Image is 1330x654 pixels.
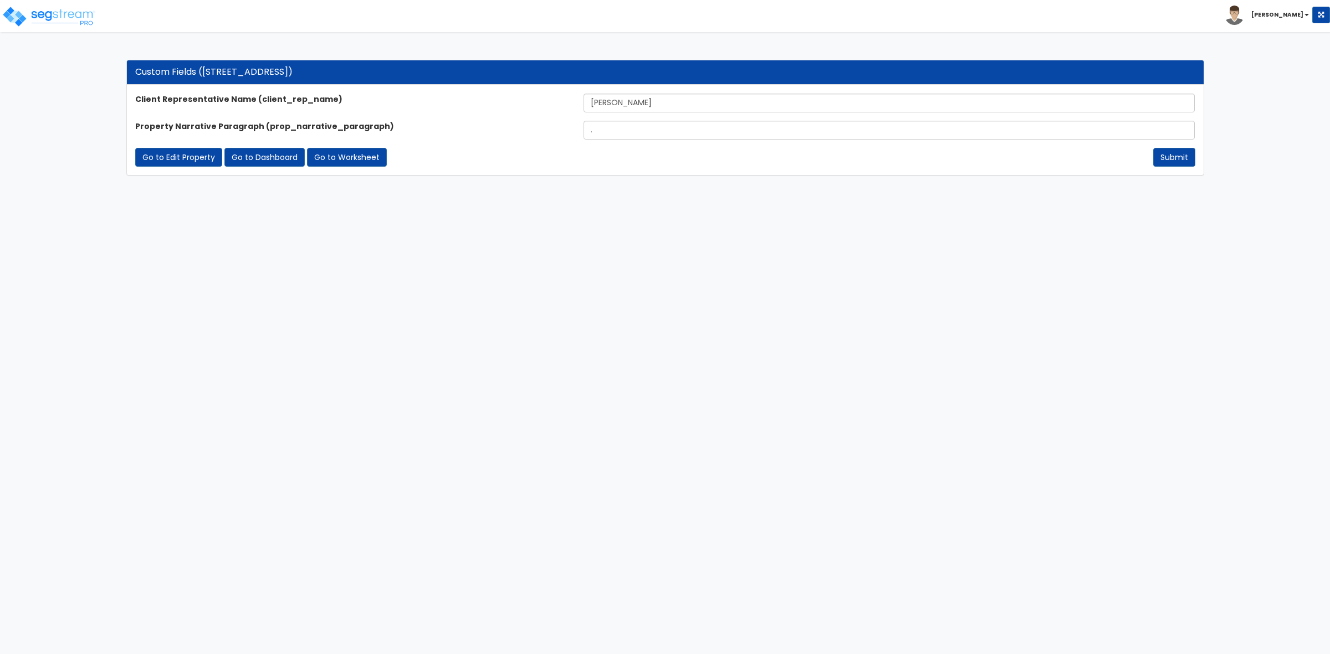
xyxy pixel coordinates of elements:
label: Client Representative Name (client_rep_name) [127,94,576,105]
label: Property Narrative Paragraph (prop_narrative_paragraph) [127,121,576,132]
a: Go to Edit Property [135,148,222,167]
button: Submit [1153,148,1195,167]
div: Custom Fields ([STREET_ADDRESS]) [135,66,1195,79]
a: Go to Dashboard [224,148,305,167]
a: Go to Worksheet [307,148,387,167]
img: avatar.png [1225,6,1244,25]
img: logo_pro_r.png [2,6,96,28]
b: [PERSON_NAME] [1251,11,1303,19]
